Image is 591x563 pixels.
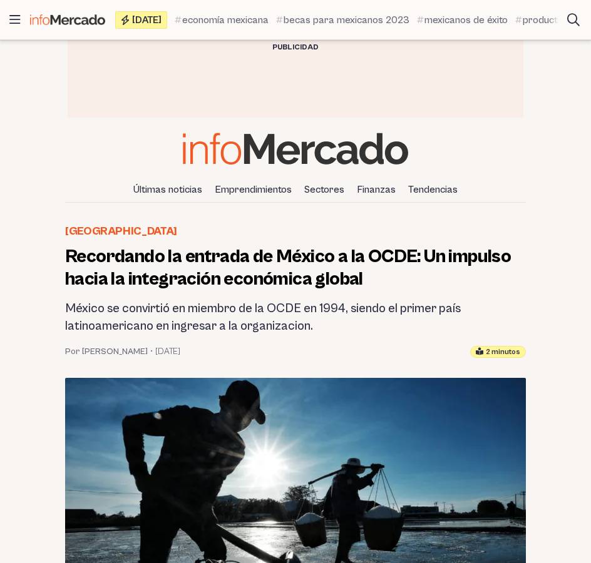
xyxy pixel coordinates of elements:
[68,40,523,55] div: Publicidad
[155,345,180,358] time: 22 mayo, 2023 11:13
[65,345,148,358] a: Por [PERSON_NAME]
[352,179,401,200] a: Finanzas
[276,13,409,28] a: becas para mexicanos 2023
[175,13,269,28] a: economía mexicana
[403,179,463,200] a: Tendencias
[65,223,177,240] a: [GEOGRAPHIC_DATA]
[424,13,508,28] span: mexicanos de éxito
[183,133,408,165] img: Infomercado México logo
[128,179,207,200] a: Últimas noticias
[284,13,409,28] span: becas para mexicanos 2023
[132,15,162,25] span: [DATE]
[299,179,349,200] a: Sectores
[150,345,153,358] span: •
[470,346,526,358] div: Tiempo estimado de lectura: 2 minutos
[65,245,526,290] h1: Recordando la entrada de México a la OCDE: Un impulso hacia la integración económica global
[417,13,508,28] a: mexicanos de éxito
[182,13,269,28] span: economía mexicana
[65,300,526,335] h2: México se convirtió en miembro de la OCDE en 1994, siendo el primer país latinoamericano en ingre...
[30,14,105,25] img: Infomercado México logo
[210,179,297,200] a: Emprendimientos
